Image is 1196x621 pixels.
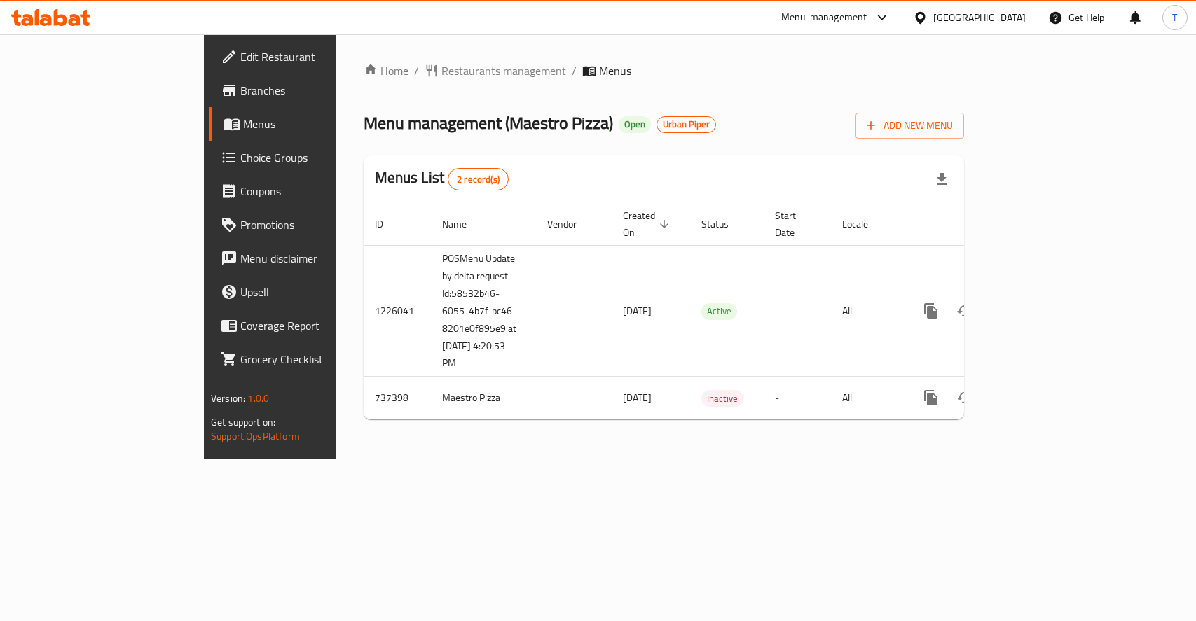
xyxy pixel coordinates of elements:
[364,203,1060,420] table: enhanced table
[623,389,652,407] span: [DATE]
[209,275,404,309] a: Upsell
[914,294,948,328] button: more
[240,284,392,300] span: Upsell
[240,82,392,99] span: Branches
[209,309,404,342] a: Coverage Report
[209,208,404,242] a: Promotions
[903,203,1060,246] th: Actions
[240,250,392,267] span: Menu disclaimer
[572,62,577,79] li: /
[247,389,269,407] span: 1.0.0
[209,174,404,208] a: Coupons
[240,351,392,368] span: Grocery Checklist
[623,302,652,320] span: [DATE]
[599,62,631,79] span: Menus
[211,427,300,445] a: Support.OpsPlatform
[764,245,831,377] td: -
[948,294,982,328] button: Change Status
[701,303,737,319] span: Active
[948,381,982,414] button: Change Status
[442,216,485,232] span: Name
[867,117,953,134] span: Add New Menu
[1172,10,1177,25] span: T
[364,62,964,79] nav: breadcrumb
[701,391,743,407] span: Inactive
[240,317,392,334] span: Coverage Report
[431,377,536,419] td: Maestro Pizza
[623,207,673,241] span: Created On
[781,9,867,26] div: Menu-management
[209,242,404,275] a: Menu disclaimer
[209,141,404,174] a: Choice Groups
[619,116,651,133] div: Open
[414,62,419,79] li: /
[211,389,245,407] span: Version:
[209,40,404,74] a: Edit Restaurant
[831,245,903,377] td: All
[364,107,613,139] span: Menu management ( Maestro Pizza )
[243,116,392,132] span: Menus
[448,173,508,186] span: 2 record(s)
[425,62,566,79] a: Restaurants management
[240,48,392,65] span: Edit Restaurant
[701,216,747,232] span: Status
[775,207,814,241] span: Start Date
[240,149,392,166] span: Choice Groups
[933,10,1026,25] div: [GEOGRAPHIC_DATA]
[209,107,404,141] a: Menus
[547,216,595,232] span: Vendor
[448,168,509,190] div: Total records count
[914,381,948,414] button: more
[657,118,715,130] span: Urban Piper
[619,118,651,130] span: Open
[925,162,958,196] div: Export file
[701,390,743,407] div: Inactive
[842,216,886,232] span: Locale
[240,183,392,200] span: Coupons
[375,216,401,232] span: ID
[211,413,275,431] span: Get support on:
[209,342,404,376] a: Grocery Checklist
[209,74,404,107] a: Branches
[855,113,964,139] button: Add New Menu
[375,167,509,190] h2: Menus List
[764,377,831,419] td: -
[441,62,566,79] span: Restaurants management
[431,245,536,377] td: POSMenu Update by delta request Id:58532b46-6055-4b7f-bc46-8201e0f895e9 at [DATE] 4:20:53 PM
[240,216,392,233] span: Promotions
[701,303,737,320] div: Active
[831,377,903,419] td: All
